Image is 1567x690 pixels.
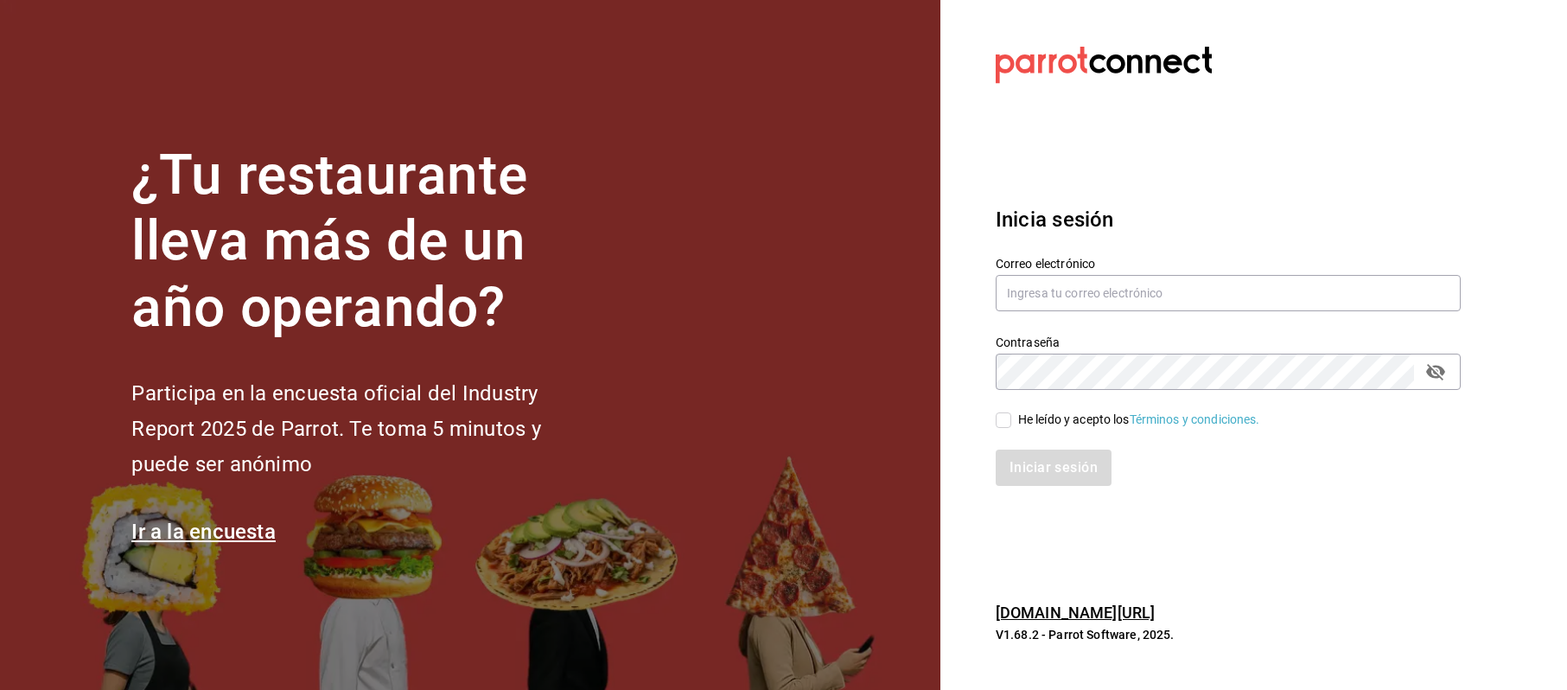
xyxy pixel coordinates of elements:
[996,204,1461,235] h3: Inicia sesión
[996,275,1461,311] input: Ingresa tu correo electrónico
[996,335,1461,348] label: Contraseña
[131,376,598,482] h2: Participa en la encuesta oficial del Industry Report 2025 de Parrot. Te toma 5 minutos y puede se...
[1130,412,1260,426] a: Términos y condiciones.
[996,626,1461,643] p: V1.68.2 - Parrot Software, 2025.
[996,604,1155,622] a: [DOMAIN_NAME][URL]
[996,257,1461,269] label: Correo electrónico
[131,143,598,342] h1: ¿Tu restaurante lleva más de un año operando?
[1421,357,1450,387] button: passwordField
[1018,411,1260,429] div: He leído y acepto los
[131,520,276,544] a: Ir a la encuesta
